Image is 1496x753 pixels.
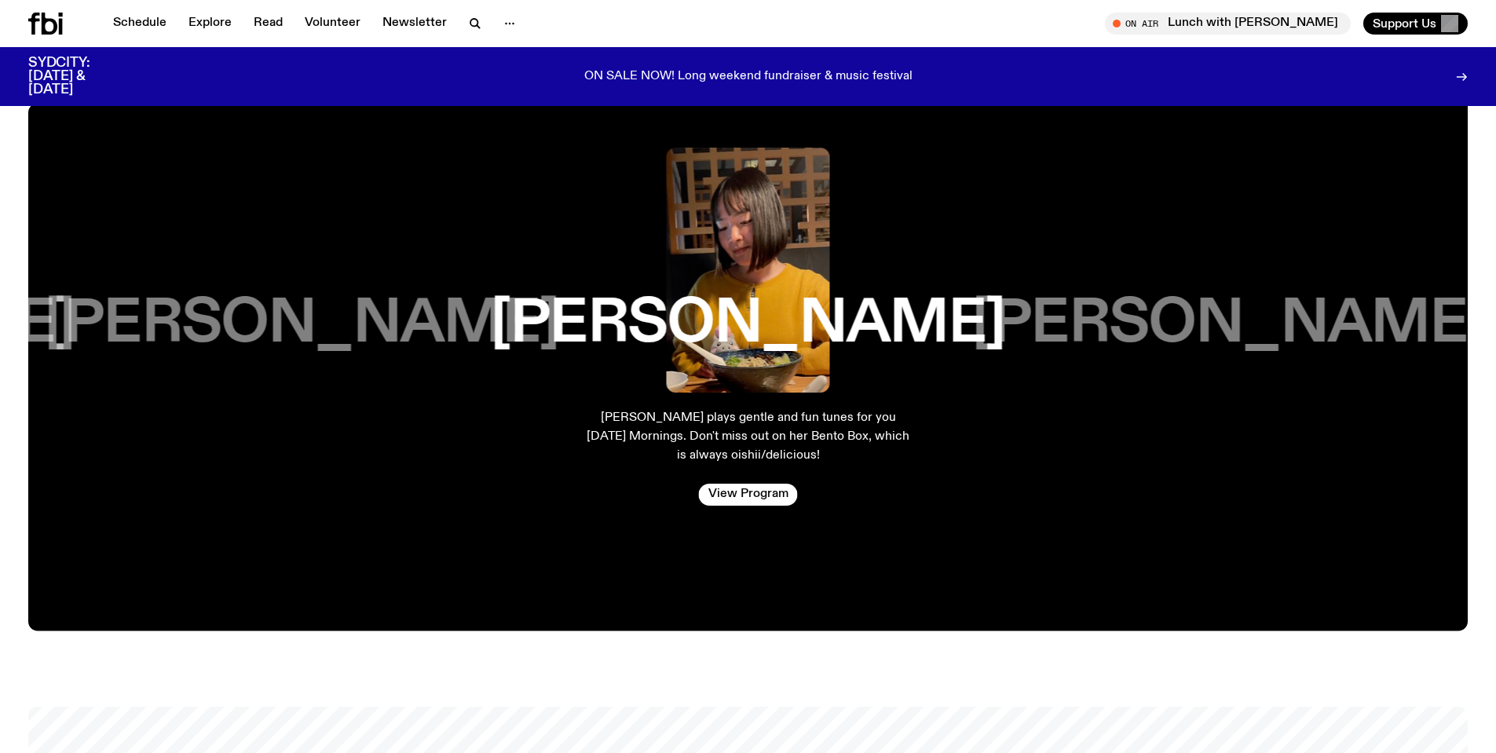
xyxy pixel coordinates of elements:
button: On AirLunch with [PERSON_NAME] [1105,13,1351,35]
h3: [PERSON_NAME] [45,294,559,354]
button: Support Us [1363,13,1468,35]
a: Volunteer [295,13,370,35]
a: Explore [179,13,241,35]
a: Newsletter [373,13,456,35]
p: ON SALE NOW! Long weekend fundraiser & music festival [584,70,913,84]
h3: [PERSON_NAME] [972,294,1487,354]
h3: SYDCITY: [DATE] & [DATE] [28,57,129,97]
a: View Program [699,484,798,506]
span: Support Us [1373,16,1436,31]
h3: [PERSON_NAME] [491,294,1005,354]
a: Read [244,13,292,35]
p: [PERSON_NAME] plays gentle and fun tunes for you [DATE] Mornings. Don't miss out on her Bento Box... [585,408,912,465]
a: Schedule [104,13,176,35]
